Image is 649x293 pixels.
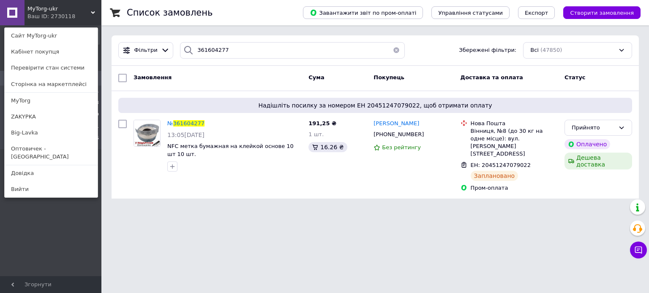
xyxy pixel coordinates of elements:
[459,46,516,54] span: Збережені фільтри:
[5,109,98,125] a: ZAKYPKA
[308,74,324,81] span: Cума
[431,6,510,19] button: Управління статусами
[27,5,91,13] span: MyTorg-ukr
[564,139,610,149] div: Оплачено
[310,9,416,16] span: Завантажити звіт по пром-оплаті
[382,144,421,151] span: Без рейтингу
[134,46,158,54] span: Фільтри
[438,10,503,16] span: Управління статусами
[471,120,558,127] div: Нова Пошта
[374,131,424,137] span: [PHONE_NUMBER]
[374,74,404,81] span: Покупець
[122,101,629,110] span: Надішліть посилку за номером ЕН 20451247079022, щоб отримати оплату
[167,143,294,157] a: NFC метка бумажная на клейкой основе 10 шт 10 шт.
[5,60,98,76] a: Перевірити стан системи
[308,120,336,126] span: 191,25 ₴
[555,9,641,16] a: Створити замовлення
[180,42,405,59] input: Пошук за номером замовлення, ПІБ покупця, номером телефону, Email, номером накладної
[471,162,531,168] span: ЕН: 20451247079022
[388,42,405,59] button: Очистить
[572,124,615,132] div: Прийнято
[5,44,98,60] a: Кабінет покупця
[5,93,98,109] a: MyTorg
[5,165,98,181] a: Довідка
[303,6,423,19] button: Завантажити звіт по пром-оплаті
[471,184,558,192] div: Пром-оплата
[5,181,98,197] a: Вийти
[5,125,98,141] a: Big-Lavka
[5,76,98,92] a: Сторінка на маркетплейсі
[530,46,539,54] span: Всі
[167,120,205,126] a: №361604277
[540,47,562,53] span: (47850)
[5,141,98,164] a: Оптовичек - [GEOGRAPHIC_DATA]
[630,242,647,258] button: Чат з покупцем
[167,120,173,126] span: №
[564,74,586,81] span: Статус
[525,10,548,16] span: Експорт
[374,120,419,126] span: [PERSON_NAME]
[570,10,634,16] span: Створити замовлення
[518,6,555,19] button: Експорт
[564,153,632,169] div: Дешева доставка
[308,131,324,137] span: 1 шт.
[471,127,558,158] div: Вінниця, №8 (до 30 кг на одне місце): вул. [PERSON_NAME][STREET_ADDRESS]
[134,120,161,147] a: Фото товару
[563,6,641,19] button: Створити замовлення
[308,142,347,152] div: 16.26 ₴
[374,120,419,128] a: [PERSON_NAME]
[471,171,518,181] div: Заплановано
[173,120,205,126] span: 361604277
[127,8,213,18] h1: Список замовлень
[5,28,98,44] a: Сайт MyTorg-ukr
[461,74,523,81] span: Доставка та оплата
[27,13,63,20] div: Ваш ID: 2730118
[167,132,205,138] span: 13:05[DATE]
[134,74,172,81] span: Замовлення
[134,120,160,146] img: Фото товару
